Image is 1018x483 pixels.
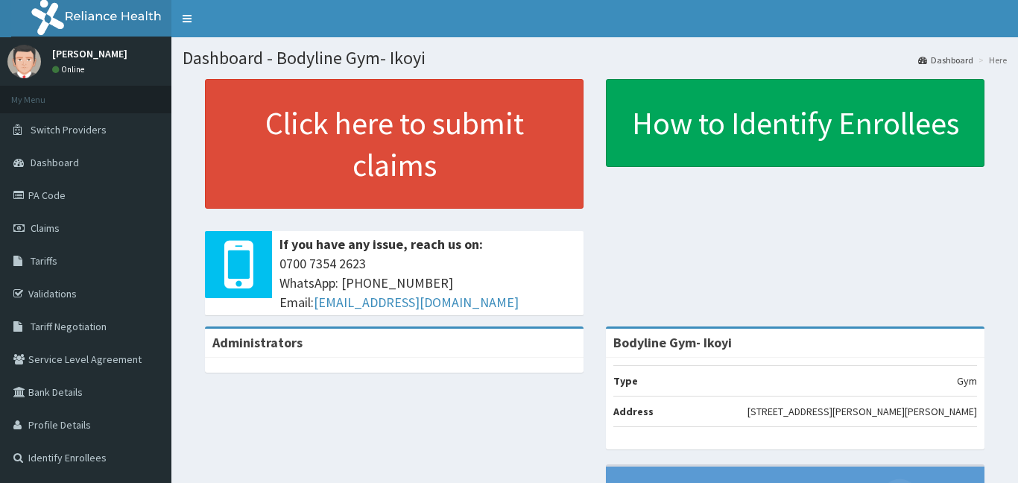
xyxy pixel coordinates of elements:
li: Here [975,54,1007,66]
span: Tariffs [31,254,57,268]
a: Click here to submit claims [205,79,584,209]
b: If you have any issue, reach us on: [279,236,483,253]
h1: Dashboard - Bodyline Gym- Ikoyi [183,48,1007,68]
a: [EMAIL_ADDRESS][DOMAIN_NAME] [314,294,519,311]
span: Switch Providers [31,123,107,136]
b: Type [613,374,638,388]
p: [STREET_ADDRESS][PERSON_NAME][PERSON_NAME] [747,404,977,419]
b: Administrators [212,334,303,351]
span: Claims [31,221,60,235]
span: 0700 7354 2623 WhatsApp: [PHONE_NUMBER] Email: [279,254,576,312]
a: Online [52,64,88,75]
b: Address [613,405,654,418]
strong: Bodyline Gym- Ikoyi [613,334,732,351]
p: Gym [957,373,977,388]
img: User Image [7,45,41,78]
p: [PERSON_NAME] [52,48,127,59]
a: Dashboard [918,54,973,66]
span: Dashboard [31,156,79,169]
a: How to Identify Enrollees [606,79,984,167]
span: Tariff Negotiation [31,320,107,333]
